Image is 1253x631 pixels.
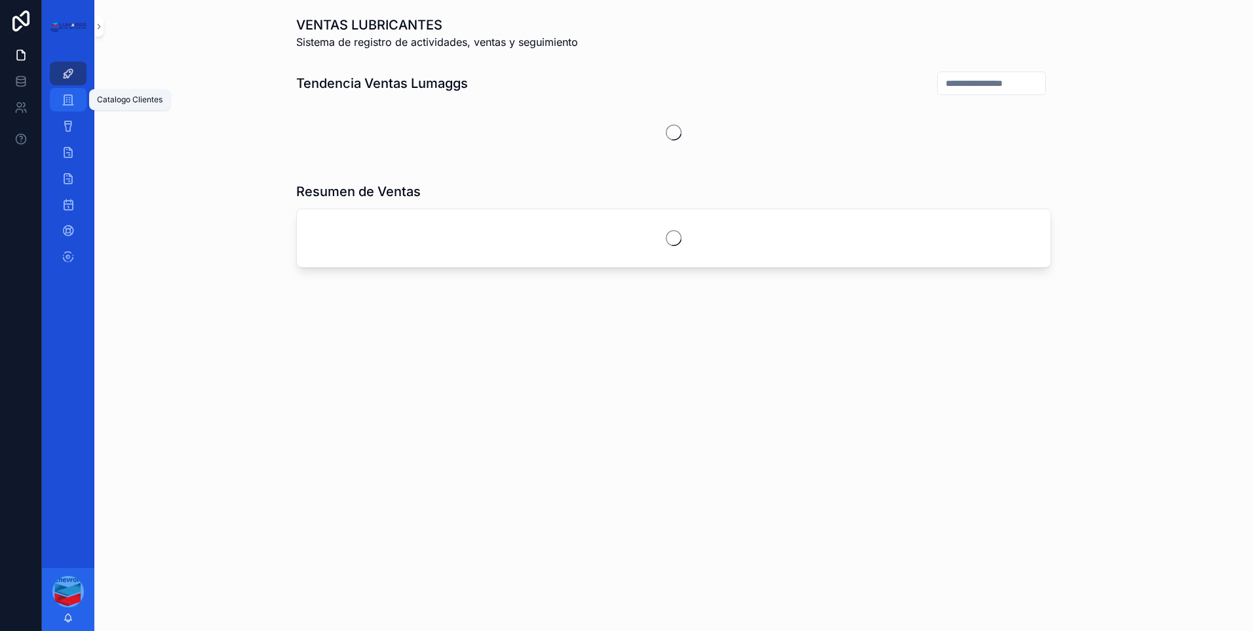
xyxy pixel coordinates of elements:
div: Contenido desplazable [42,52,94,286]
h1: Tendencia Ventas Lumaggs [296,74,468,92]
span: Sistema de registro de actividades, ventas y seguimiento [296,34,578,50]
h1: Resumen de Ventas [296,182,421,201]
div: Catalogo Clientes [97,94,163,105]
img: App logo [50,20,87,32]
h1: VENTAS LUBRICANTES [296,16,578,34]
